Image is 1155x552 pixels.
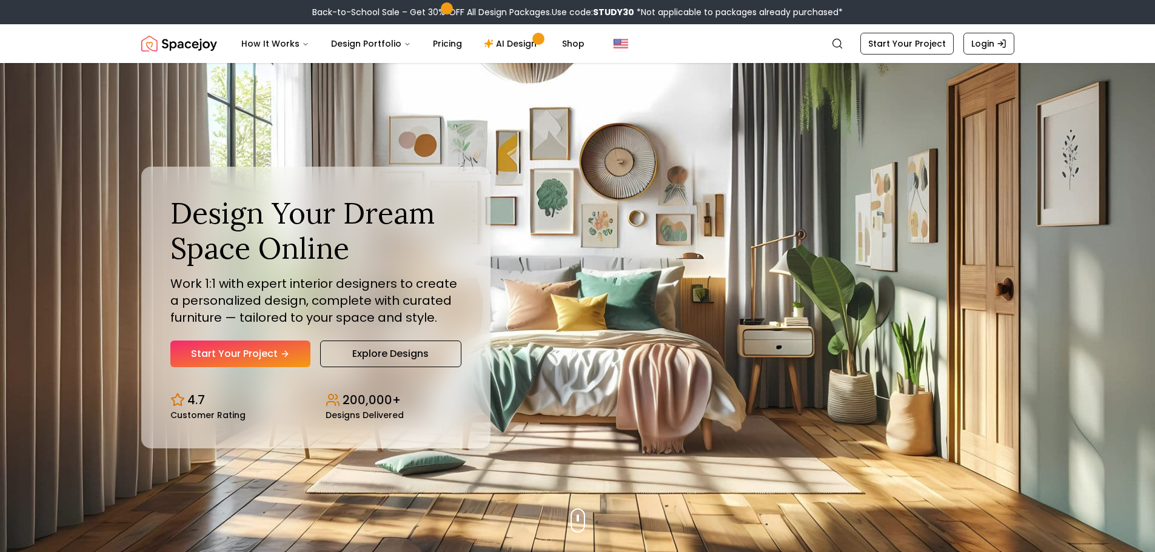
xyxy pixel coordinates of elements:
[552,6,634,18] span: Use code:
[141,24,1014,63] nav: Global
[326,411,404,419] small: Designs Delivered
[593,6,634,18] b: STUDY30
[141,32,217,56] a: Spacejoy
[860,33,954,55] a: Start Your Project
[187,391,205,408] p: 4.7
[170,275,461,326] p: Work 1:1 with expert interior designers to create a personalized design, complete with curated fu...
[321,32,421,56] button: Design Portfolio
[963,33,1014,55] a: Login
[170,411,246,419] small: Customer Rating
[170,196,461,265] h1: Design Your Dream Space Online
[423,32,472,56] a: Pricing
[634,6,843,18] span: *Not applicable to packages already purchased*
[141,32,217,56] img: Spacejoy Logo
[170,382,461,419] div: Design stats
[312,6,843,18] div: Back-to-School Sale – Get 30% OFF All Design Packages.
[474,32,550,56] a: AI Design
[232,32,319,56] button: How It Works
[343,391,401,408] p: 200,000+
[614,36,628,51] img: United States
[170,341,310,367] a: Start Your Project
[232,32,594,56] nav: Main
[320,341,461,367] a: Explore Designs
[552,32,594,56] a: Shop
